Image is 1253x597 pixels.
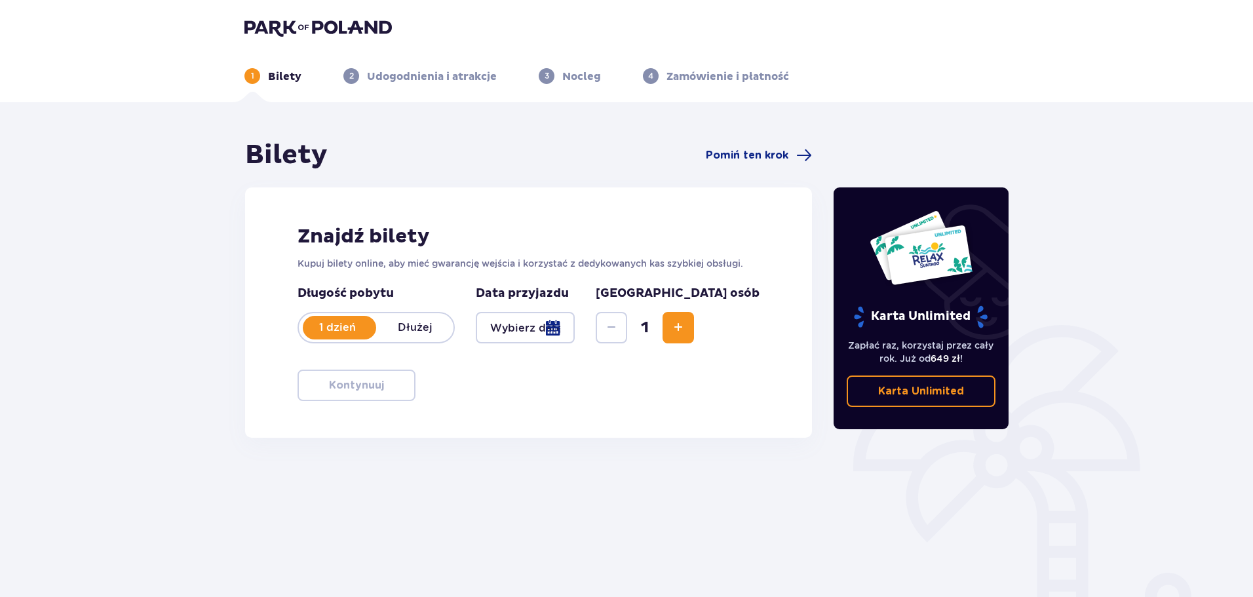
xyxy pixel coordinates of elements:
[298,257,760,270] p: Kupuj bilety online, aby mieć gwarancję wejścia i korzystać z dedykowanych kas szybkiej obsługi.
[298,370,415,401] button: Kontynuuj
[244,18,392,37] img: Park of Poland logo
[562,69,601,84] p: Nocleg
[251,70,254,82] p: 1
[476,286,569,301] p: Data przyjazdu
[329,378,384,393] p: Kontynuuj
[539,68,601,84] div: 3Nocleg
[376,320,453,335] p: Dłużej
[663,312,694,343] button: Zwiększ
[630,318,660,337] span: 1
[298,286,455,301] p: Długość pobytu
[596,312,627,343] button: Zmniejsz
[343,68,497,84] div: 2Udogodnienia i atrakcje
[367,69,497,84] p: Udogodnienia i atrakcje
[596,286,760,301] p: [GEOGRAPHIC_DATA] osób
[853,305,989,328] p: Karta Unlimited
[648,70,653,82] p: 4
[545,70,549,82] p: 3
[931,353,960,364] span: 649 zł
[244,68,301,84] div: 1Bilety
[869,210,973,286] img: Dwie karty całoroczne do Suntago z napisem 'UNLIMITED RELAX', na białym tle z tropikalnymi liśćmi...
[706,147,812,163] a: Pomiń ten krok
[245,139,328,172] h1: Bilety
[706,148,788,163] span: Pomiń ten krok
[847,339,996,365] p: Zapłać raz, korzystaj przez cały rok. Już od !
[298,224,760,249] h2: Znajdź bilety
[268,69,301,84] p: Bilety
[847,376,996,407] a: Karta Unlimited
[643,68,789,84] div: 4Zamówienie i płatność
[878,384,964,398] p: Karta Unlimited
[299,320,376,335] p: 1 dzień
[666,69,789,84] p: Zamówienie i płatność
[349,70,354,82] p: 2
